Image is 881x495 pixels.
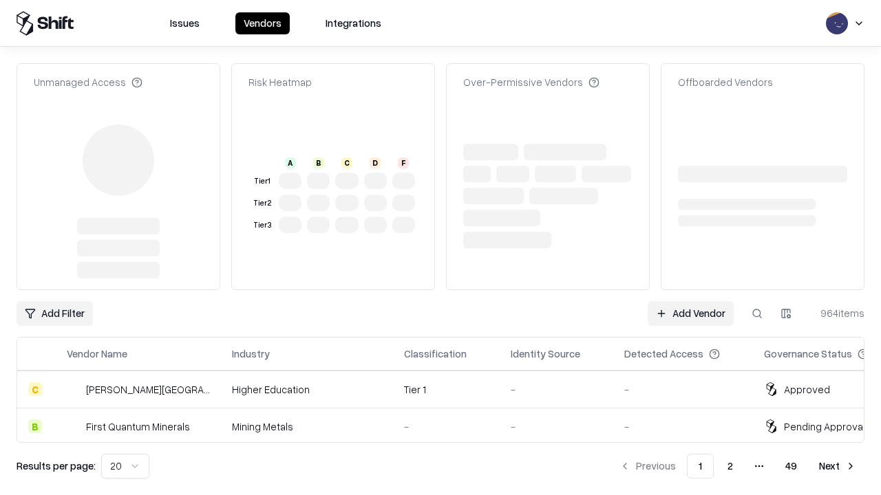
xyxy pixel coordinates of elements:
[611,454,864,478] nav: pagination
[370,157,381,168] div: D
[251,197,273,209] div: Tier 2
[784,419,865,434] div: Pending Approval
[235,12,290,34] button: Vendors
[285,157,296,168] div: A
[28,382,42,396] div: C
[717,454,744,478] button: 2
[17,301,93,326] button: Add Filter
[67,382,81,396] img: Reichman University
[624,419,742,434] div: -
[624,382,742,397] div: -
[67,419,81,433] img: First Quantum Minerals
[317,12,390,34] button: Integrations
[764,346,852,361] div: Governance Status
[809,306,864,320] div: 964 items
[404,419,489,434] div: -
[463,75,599,89] div: Over-Permissive Vendors
[404,382,489,397] div: Tier 1
[341,157,352,168] div: C
[86,382,210,397] div: [PERSON_NAME][GEOGRAPHIC_DATA]
[251,219,273,231] div: Tier 3
[67,346,127,361] div: Vendor Name
[86,419,190,434] div: First Quantum Minerals
[404,346,467,361] div: Classification
[511,346,580,361] div: Identity Source
[232,382,382,397] div: Higher Education
[17,459,96,473] p: Results per page:
[162,12,208,34] button: Issues
[624,346,703,361] div: Detected Access
[678,75,773,89] div: Offboarded Vendors
[398,157,409,168] div: F
[687,454,714,478] button: 1
[511,419,602,434] div: -
[28,419,42,433] div: B
[251,175,273,187] div: Tier 1
[774,454,808,478] button: 49
[248,75,312,89] div: Risk Heatmap
[784,382,830,397] div: Approved
[648,301,734,326] a: Add Vendor
[511,382,602,397] div: -
[811,454,864,478] button: Next
[34,75,142,89] div: Unmanaged Access
[232,419,382,434] div: Mining Metals
[232,346,270,361] div: Industry
[313,157,324,168] div: B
